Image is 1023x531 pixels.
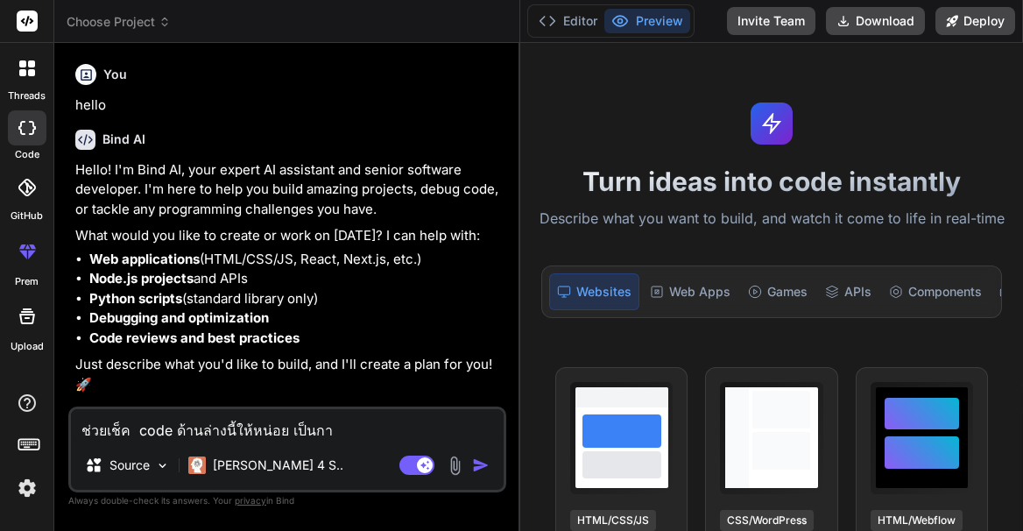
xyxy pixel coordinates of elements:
[89,289,503,309] li: (standard library only)
[75,96,503,116] p: hello
[89,250,503,270] li: (HTML/CSS/JS, React, Next.js, etc.)
[75,226,503,246] p: What would you like to create or work on [DATE]? I can help with:
[643,273,737,310] div: Web Apps
[727,7,815,35] button: Invite Team
[67,13,171,31] span: Choose Project
[935,7,1015,35] button: Deploy
[68,492,506,509] p: Always double-check its answers. Your in Bind
[213,457,343,474] p: [PERSON_NAME] 4 S..
[89,290,182,307] strong: Python scripts
[11,339,44,354] label: Upload
[109,457,150,474] p: Source
[155,458,170,473] img: Pick Models
[102,131,145,148] h6: Bind AI
[532,9,604,33] button: Editor
[8,88,46,103] label: threads
[531,166,1012,197] h1: Turn ideas into code instantly
[549,273,639,310] div: Websites
[445,456,465,476] img: attachment
[235,495,266,506] span: privacy
[570,510,656,531] div: HTML/CSS/JS
[11,209,43,223] label: GitHub
[103,66,127,83] h6: You
[188,457,206,474] img: Claude 4 Sonnet
[89,269,503,289] li: and APIs
[604,9,690,33] button: Preview
[89,270,194,287] strong: Node.js projects
[12,473,42,503] img: settings
[720,510,814,531] div: CSS/WordPress
[826,7,925,35] button: Download
[472,457,490,474] img: icon
[15,274,39,289] label: prem
[741,273,815,310] div: Games
[89,251,200,267] strong: Web applications
[89,329,300,346] strong: Code reviews and best practices
[75,160,503,220] p: Hello! I'm Bind AI, your expert AI assistant and senior software developer. I'm here to help you ...
[71,409,504,441] textarea: ช่วยเช็ค code ด้านล่างนี้ให้หน่อย เป็นก
[818,273,878,310] div: APIs
[89,309,269,326] strong: Debugging and optimization
[531,208,1012,230] p: Describe what you want to build, and watch it come to life in real-time
[882,273,989,310] div: Components
[15,147,39,162] label: code
[871,510,963,531] div: HTML/Webflow
[75,355,503,394] p: Just describe what you'd like to build, and I'll create a plan for you! 🚀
